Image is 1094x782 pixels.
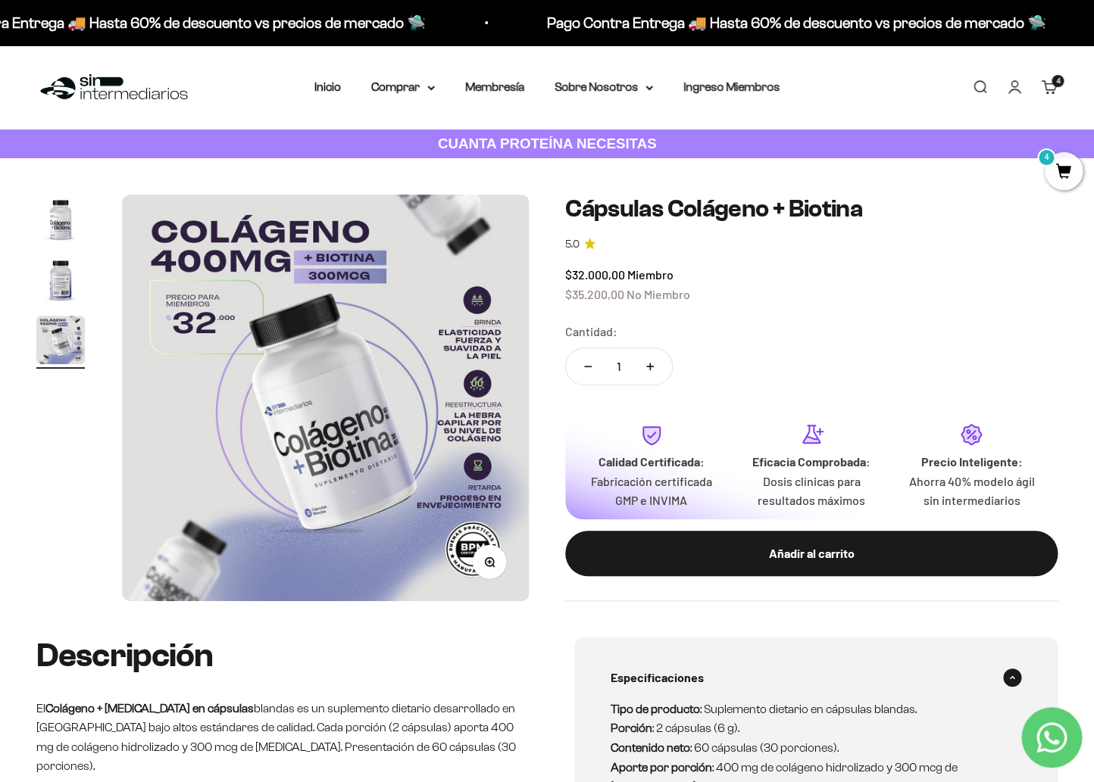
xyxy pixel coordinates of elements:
button: Reducir cantidad [566,348,610,385]
button: Ir al artículo 1 [36,195,85,248]
label: Cantidad: [565,322,617,341]
img: Cápsulas Colágeno + Biotina [36,255,85,304]
strong: Tipo de producto [611,703,700,715]
strong: Contenido neto [611,741,690,754]
button: Añadir al carrito [565,531,1058,576]
p: El blandas es un suplemento dietario desarrollado en [GEOGRAPHIC_DATA] bajo altos estándares de c... [36,699,520,776]
summary: Sobre Nosotros [555,77,653,97]
a: Ingreso Miembros [683,80,780,93]
img: Cápsulas Colágeno + Biotina [36,316,85,364]
span: $32.000,00 [565,267,625,282]
div: Añadir al carrito [595,544,1027,563]
span: Especificaciones [611,668,704,687]
span: No Miembro [627,287,690,301]
strong: Porción [611,721,652,734]
strong: Calidad Certificada: [599,454,705,469]
a: Membresía [465,80,524,93]
span: Miembro [627,267,674,282]
span: 4 [1056,77,1060,85]
button: Ir al artículo 2 [36,255,85,308]
img: Cápsulas Colágeno + Biotina [122,195,530,601]
h1: Cápsulas Colágeno + Biotina [565,195,1058,223]
a: Inicio [314,80,341,93]
img: Cápsulas Colágeno + Biotina [36,195,85,243]
summary: Especificaciones [611,653,1021,703]
span: $35.200,00 [565,287,624,301]
p: Ahorra 40% modelo ágil sin intermediarios [904,472,1039,510]
strong: Precio Inteligente: [921,454,1022,469]
p: Dosis clínicas para resultados máximos [743,472,879,510]
p: Pago Contra Entrega 🚚 Hasta 60% de descuento vs precios de mercado 🛸 [547,11,1046,35]
h2: Descripción [36,637,520,674]
strong: Colágeno + [MEDICAL_DATA] en cápsulas [45,702,254,715]
button: Ir al artículo 3 [36,316,85,369]
span: 5.0 [565,236,580,253]
strong: Aporte por porción [611,761,712,774]
a: 4 [1045,164,1083,181]
a: 5.05.0 de 5.0 estrellas [565,236,1058,253]
summary: Comprar [371,77,435,97]
strong: CUANTA PROTEÍNA NECESITAS [438,136,657,151]
mark: 4 [1037,148,1055,167]
strong: Eficacia Comprobada: [752,454,871,469]
button: Aumentar cantidad [628,348,672,385]
p: Fabricación certificada GMP e INVIMA [583,472,719,510]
